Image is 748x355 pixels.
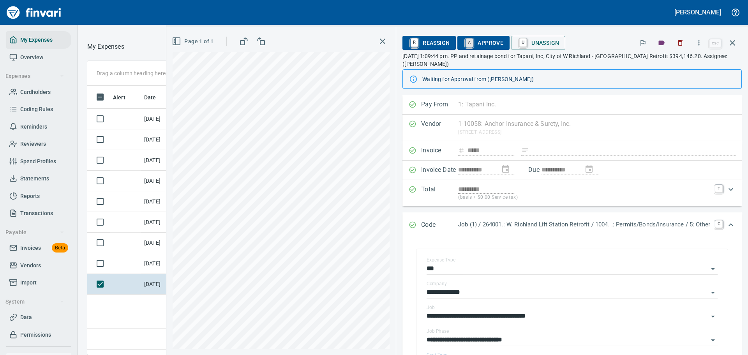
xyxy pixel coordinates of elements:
span: Invoices [20,243,41,253]
a: R [411,38,418,47]
a: U [519,38,527,47]
span: Overview [20,53,43,62]
button: Expenses [2,69,67,83]
span: Reminders [20,122,47,132]
span: Alert [113,93,125,102]
span: Close invoice [707,34,742,52]
a: Permissions [6,326,71,344]
span: Beta [52,244,68,253]
button: Flag [634,34,651,51]
span: Import [20,278,37,288]
nav: breadcrumb [87,42,124,51]
a: Import [6,274,71,291]
h5: [PERSON_NAME] [674,8,721,16]
div: Expand [402,212,742,238]
span: Statements [20,174,49,184]
button: [PERSON_NAME] [672,6,723,18]
button: Open [707,287,718,298]
a: A [466,39,473,47]
span: System [5,297,64,307]
p: Total [421,185,458,201]
td: [DATE] [141,191,180,212]
a: Spend Profiles [6,153,71,170]
button: RReassign [402,36,456,50]
label: Company [427,281,447,286]
a: My Expenses [6,31,71,49]
label: Expense Type [427,258,455,262]
div: Waiting for Approval from ([PERSON_NAME]) [422,72,735,86]
span: Payable [5,228,64,237]
label: Job Phase [427,329,449,334]
td: [DATE] [141,274,180,295]
button: Payable [2,225,67,240]
a: Coding Rules [6,101,71,118]
a: Statements [6,170,71,187]
img: Finvari [5,3,63,22]
span: Cardholders [20,87,51,97]
span: Approve [464,36,503,49]
span: My Expenses [20,35,53,45]
span: Alert [113,93,136,102]
td: [DATE] [141,253,180,274]
span: Vendors [20,261,41,270]
div: Expand [402,180,742,206]
td: [DATE] [141,233,180,253]
a: esc [709,39,721,48]
span: Reviewers [20,139,46,149]
a: Reviewers [6,135,71,153]
button: Open [707,311,718,322]
a: Data [6,309,71,326]
p: Job (1) / 264001.: W. Richland Lift Station Retrofit / 1004. .: Permits/Bonds/Insurance / 5: Other [458,220,710,229]
button: Page 1 of 1 [170,34,217,49]
td: [DATE] [141,212,180,233]
button: System [2,295,67,309]
a: Transactions [6,205,71,222]
button: UUnassign [511,36,565,50]
button: Labels [653,34,670,51]
a: Cardholders [6,83,71,101]
span: Permissions [20,330,51,340]
a: Reports [6,187,71,205]
a: T [715,185,723,193]
p: [DATE] 1:09:44 pm. PP and retainage bond for Tapani, Inc, City of W Richland - [GEOGRAPHIC_DATA] ... [402,52,742,68]
button: AApprove [457,36,510,50]
td: [DATE] [141,171,180,191]
span: Reports [20,191,40,201]
td: [DATE] [141,109,180,129]
button: Open [707,335,718,346]
a: Overview [6,49,71,66]
span: Unassign [517,36,559,49]
button: More [690,34,707,51]
p: My Expenses [87,42,124,51]
td: [DATE] [141,150,180,171]
p: (basis + $0.00 Service tax) [458,194,710,201]
label: Job [427,305,435,310]
a: InvoicesBeta [6,239,71,257]
a: Vendors [6,257,71,274]
p: Code [421,220,458,230]
td: [DATE] [141,129,180,150]
span: Expenses [5,71,64,81]
a: Reminders [6,118,71,136]
a: C [715,220,723,228]
span: Page 1 of 1 [173,37,213,46]
button: Open [707,263,718,274]
span: Reassign [409,36,450,49]
span: Transactions [20,208,53,218]
span: Date [144,93,156,102]
span: Data [20,313,32,322]
span: Date [144,93,166,102]
span: Coding Rules [20,104,53,114]
p: Drag a column heading here to group the table [97,69,211,77]
span: Spend Profiles [20,157,56,166]
button: Discard [672,34,689,51]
